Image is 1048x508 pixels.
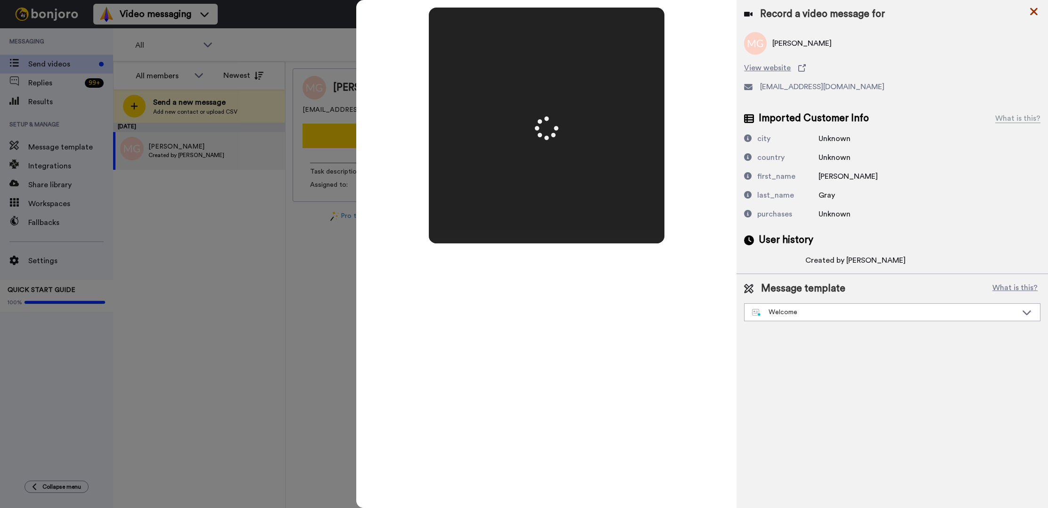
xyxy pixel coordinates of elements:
[757,208,792,220] div: purchases
[805,255,906,266] div: Created by [PERSON_NAME]
[761,282,845,296] span: Message template
[744,62,791,74] span: View website
[819,192,835,199] span: Gray
[819,210,851,218] span: Unknown
[744,62,1040,74] a: View website
[752,308,1017,317] div: Welcome
[995,113,1040,124] div: What is this?
[759,111,869,125] span: Imported Customer Info
[757,152,785,163] div: country
[757,171,795,182] div: first_name
[757,133,770,144] div: city
[819,154,851,161] span: Unknown
[759,233,813,247] span: User history
[757,190,794,201] div: last_name
[990,282,1040,296] button: What is this?
[819,135,851,142] span: Unknown
[760,81,884,92] span: [EMAIL_ADDRESS][DOMAIN_NAME]
[752,309,761,316] img: nextgen-template.svg
[819,173,878,180] span: [PERSON_NAME]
